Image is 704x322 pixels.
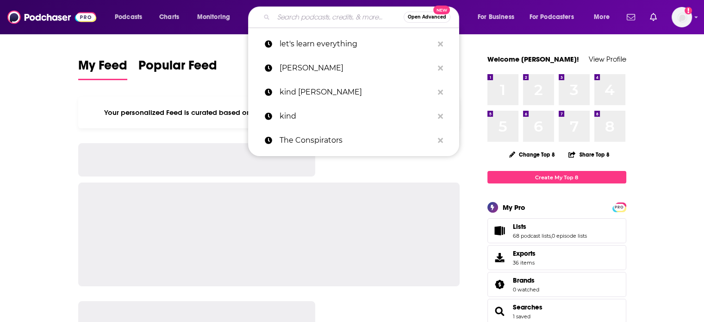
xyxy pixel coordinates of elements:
span: Lists [513,222,526,231]
span: My Feed [78,57,127,79]
a: Show notifications dropdown [646,9,660,25]
button: open menu [587,10,621,25]
a: Exports [487,245,626,270]
a: My Feed [78,57,127,80]
button: Show profile menu [672,7,692,27]
span: New [433,6,450,14]
div: Your personalized Feed is curated based on the Podcasts, Creators, Users, and Lists that you Follow. [78,97,460,128]
a: Create My Top 8 [487,171,626,183]
button: Open AdvancedNew [404,12,450,23]
span: Exports [513,249,536,258]
span: For Podcasters [530,11,574,24]
span: Lists [487,218,626,243]
img: Podchaser - Follow, Share and Rate Podcasts [7,8,96,26]
div: My Pro [503,203,525,212]
span: Podcasts [115,11,142,24]
a: 1 saved [513,313,530,320]
p: let's learn everything [280,32,433,56]
a: kind [PERSON_NAME] [248,80,459,104]
p: kind holly [280,80,433,104]
a: Show notifications dropdown [623,9,639,25]
span: Logged in as NickG [672,7,692,27]
a: 68 podcast lists [513,233,551,239]
span: 36 items [513,259,536,266]
a: 0 watched [513,286,539,293]
button: open menu [108,10,154,25]
div: Search podcasts, credits, & more... [257,6,468,28]
a: Popular Feed [138,57,217,80]
a: kind [248,104,459,128]
p: kind [280,104,433,128]
a: let's learn everything [248,32,459,56]
span: For Business [478,11,514,24]
a: View Profile [589,55,626,63]
button: open menu [523,10,587,25]
a: Charts [153,10,185,25]
a: [PERSON_NAME] [248,56,459,80]
span: , [551,233,552,239]
span: Charts [159,11,179,24]
img: User Profile [672,7,692,27]
a: Brands [491,278,509,291]
a: 0 episode lists [552,233,587,239]
span: PRO [614,204,625,211]
p: The Conspirators [280,128,433,152]
span: Open Advanced [408,15,446,19]
a: Brands [513,276,539,284]
a: Welcome [PERSON_NAME]! [487,55,579,63]
span: Brands [487,272,626,297]
a: Lists [491,224,509,237]
button: open menu [191,10,242,25]
span: Monitoring [197,11,230,24]
span: Exports [491,251,509,264]
a: PRO [614,203,625,210]
a: Lists [513,222,587,231]
span: Brands [513,276,535,284]
button: Change Top 8 [504,149,561,160]
button: open menu [471,10,526,25]
span: Popular Feed [138,57,217,79]
svg: Add a profile image [685,7,692,14]
button: Share Top 8 [568,145,610,164]
span: More [594,11,610,24]
p: Holly Newson [280,56,433,80]
a: The Conspirators [248,128,459,152]
a: Searches [513,303,542,311]
a: Searches [491,305,509,318]
input: Search podcasts, credits, & more... [274,10,404,25]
